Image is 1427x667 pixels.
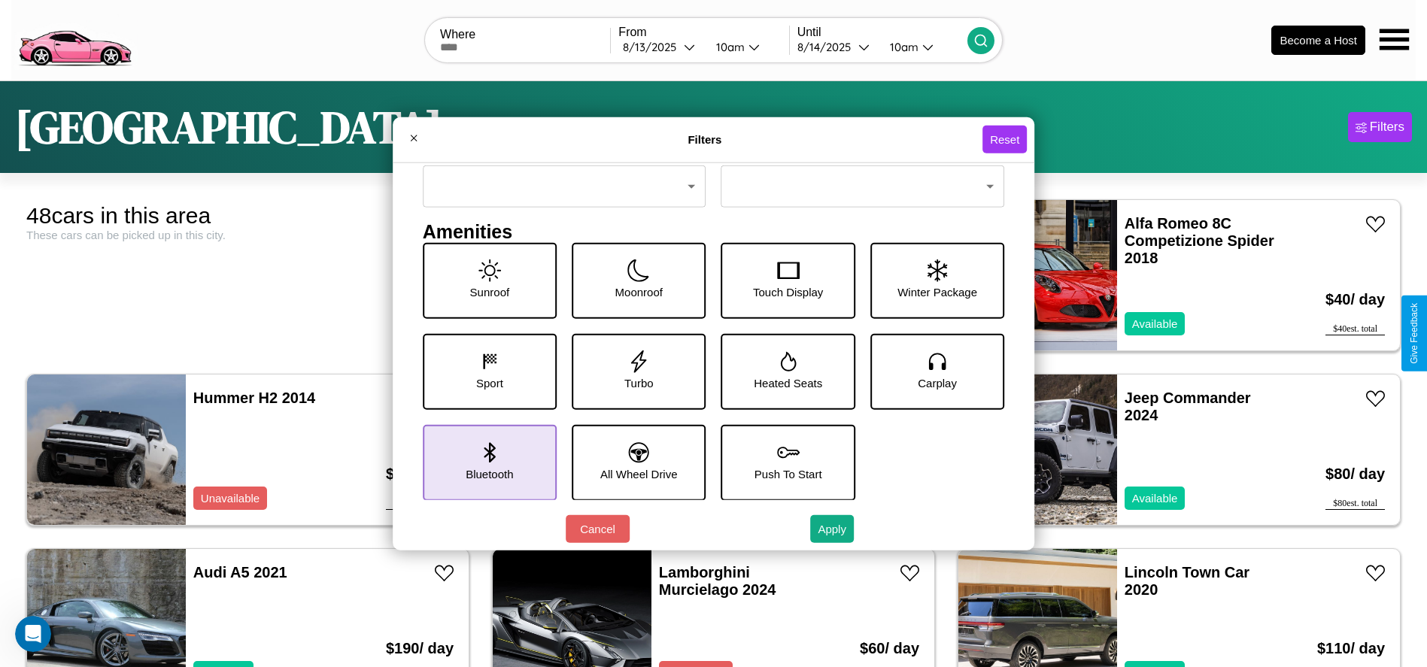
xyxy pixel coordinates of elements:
[878,39,967,55] button: 10am
[440,28,610,41] label: Where
[897,281,977,302] p: Winter Package
[1325,498,1385,510] div: $ 80 est. total
[618,39,703,55] button: 8/13/2025
[982,126,1027,153] button: Reset
[754,463,822,484] p: Push To Start
[1325,276,1385,323] h3: $ 40 / day
[476,372,503,393] p: Sport
[709,40,748,54] div: 10am
[193,564,287,581] a: Audi A5 2021
[618,26,788,39] label: From
[26,203,469,229] div: 48 cars in this area
[918,372,957,393] p: Carplay
[201,488,260,508] p: Unavailable
[1125,215,1274,266] a: Alfa Romeo 8C Competizione Spider 2018
[753,281,823,302] p: Touch Display
[26,229,469,241] div: These cars can be picked up in this city.
[1132,488,1178,508] p: Available
[386,450,454,498] h3: $ 190 / day
[15,96,442,158] h1: [GEOGRAPHIC_DATA]
[1325,450,1385,498] h3: $ 80 / day
[1409,303,1419,364] div: Give Feedback
[466,463,513,484] p: Bluetooth
[386,498,454,510] div: $ 190 est. total
[623,40,684,54] div: 8 / 13 / 2025
[1370,120,1404,135] div: Filters
[11,8,138,70] img: logo
[721,143,1005,165] h4: Transmission
[659,564,776,598] a: Lamborghini Murcielago 2024
[754,372,822,393] p: Heated Seats
[797,40,858,54] div: 8 / 14 / 2025
[797,26,967,39] label: Until
[1125,390,1251,423] a: Jeep Commander 2024
[423,220,1005,242] h4: Amenities
[15,616,51,652] iframe: Intercom live chat
[704,39,789,55] button: 10am
[624,372,654,393] p: Turbo
[427,133,982,146] h4: Filters
[882,40,922,54] div: 10am
[1325,323,1385,335] div: $ 40 est. total
[600,463,678,484] p: All Wheel Drive
[1125,564,1249,598] a: Lincoln Town Car 2020
[470,281,510,302] p: Sunroof
[1348,112,1412,142] button: Filters
[193,390,315,406] a: Hummer H2 2014
[423,143,706,165] h4: Fuel
[615,281,663,302] p: Moonroof
[1132,314,1178,334] p: Available
[566,515,630,543] button: Cancel
[1271,26,1365,55] button: Become a Host
[810,515,854,543] button: Apply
